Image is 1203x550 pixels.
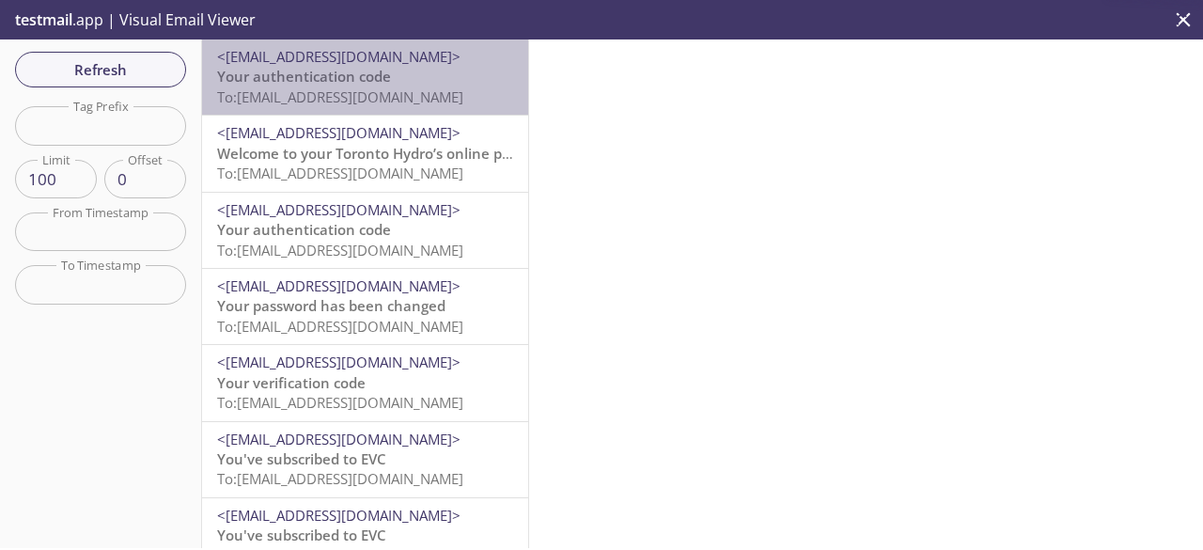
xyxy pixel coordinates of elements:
[202,39,528,115] div: <[EMAIL_ADDRESS][DOMAIN_NAME]>Your authentication codeTo:[EMAIL_ADDRESS][DOMAIN_NAME]
[217,200,461,219] span: <[EMAIL_ADDRESS][DOMAIN_NAME]>
[217,47,461,66] span: <[EMAIL_ADDRESS][DOMAIN_NAME]>
[202,116,528,191] div: <[EMAIL_ADDRESS][DOMAIN_NAME]>Welcome to your Toronto Hydro’s online portalTo:[EMAIL_ADDRESS][DOM...
[217,393,463,412] span: To: [EMAIL_ADDRESS][DOMAIN_NAME]
[202,422,528,497] div: <[EMAIL_ADDRESS][DOMAIN_NAME]>You've subscribed to EVCTo:[EMAIL_ADDRESS][DOMAIN_NAME]
[217,276,461,295] span: <[EMAIL_ADDRESS][DOMAIN_NAME]>
[217,296,445,315] span: Your password has been changed
[217,220,391,239] span: Your authentication code
[217,526,386,544] span: You've subscribed to EVC
[217,353,461,371] span: <[EMAIL_ADDRESS][DOMAIN_NAME]>
[217,67,391,86] span: Your authentication code
[217,449,386,468] span: You've subscribed to EVC
[202,269,528,344] div: <[EMAIL_ADDRESS][DOMAIN_NAME]>Your password has been changedTo:[EMAIL_ADDRESS][DOMAIN_NAME]
[217,123,461,142] span: <[EMAIL_ADDRESS][DOMAIN_NAME]>
[217,241,463,259] span: To: [EMAIL_ADDRESS][DOMAIN_NAME]
[15,52,186,87] button: Refresh
[217,506,461,525] span: <[EMAIL_ADDRESS][DOMAIN_NAME]>
[15,9,72,30] span: testmail
[217,144,534,163] span: Welcome to your Toronto Hydro’s online portal
[217,164,463,182] span: To: [EMAIL_ADDRESS][DOMAIN_NAME]
[202,345,528,420] div: <[EMAIL_ADDRESS][DOMAIN_NAME]>Your verification codeTo:[EMAIL_ADDRESS][DOMAIN_NAME]
[30,57,171,82] span: Refresh
[202,193,528,268] div: <[EMAIL_ADDRESS][DOMAIN_NAME]>Your authentication codeTo:[EMAIL_ADDRESS][DOMAIN_NAME]
[217,430,461,448] span: <[EMAIL_ADDRESS][DOMAIN_NAME]>
[217,469,463,488] span: To: [EMAIL_ADDRESS][DOMAIN_NAME]
[217,373,366,392] span: Your verification code
[217,317,463,336] span: To: [EMAIL_ADDRESS][DOMAIN_NAME]
[217,87,463,106] span: To: [EMAIL_ADDRESS][DOMAIN_NAME]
